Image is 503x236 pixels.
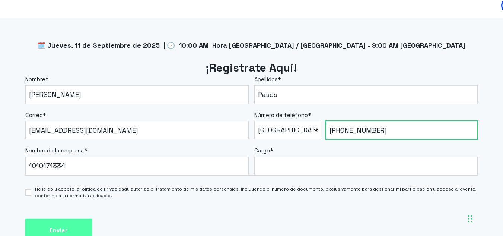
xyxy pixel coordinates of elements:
h2: ¡Registrate Aqui! [25,60,478,76]
span: Apellidos [254,76,278,83]
iframe: Chat Widget [369,141,503,236]
span: Nombre de la empresa [25,147,84,154]
a: Política de Privacidad [79,186,127,192]
div: Widget de chat [369,141,503,236]
span: Número de teléfono [254,111,308,119]
input: He leído y acepto laPolítica de Privacidady autorizo el tratamiento de mis datos personales, incl... [25,189,32,196]
span: He leído y acepto la y autorizo el tratamiento de mis datos personales, incluyendo el número de d... [35,186,478,199]
span: Cargo [254,147,270,154]
div: Arrastrar [468,208,472,230]
span: 🗓️ Jueves, 11 de Septiembre de 2025 | 🕒 10:00 AM Hora [GEOGRAPHIC_DATA] / [GEOGRAPHIC_DATA] - 9:0... [37,41,465,50]
span: Correo [25,111,43,119]
span: Nombre [25,76,45,83]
